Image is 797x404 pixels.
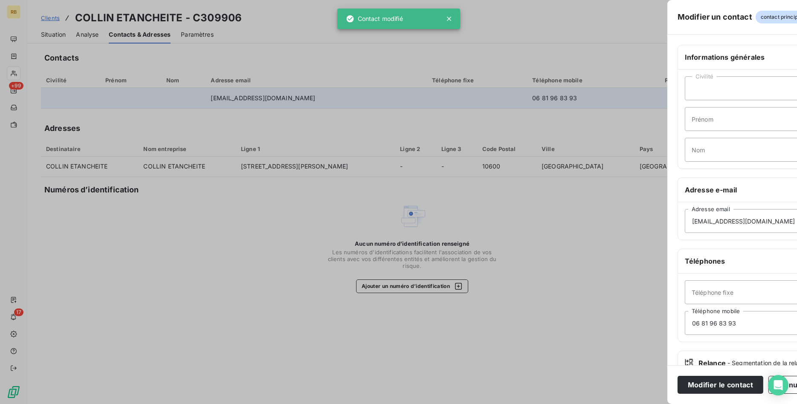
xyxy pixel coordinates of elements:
[678,376,763,394] button: Modifier le contact
[768,375,788,395] div: Open Intercom Messenger
[678,11,752,23] h5: Modifier un contact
